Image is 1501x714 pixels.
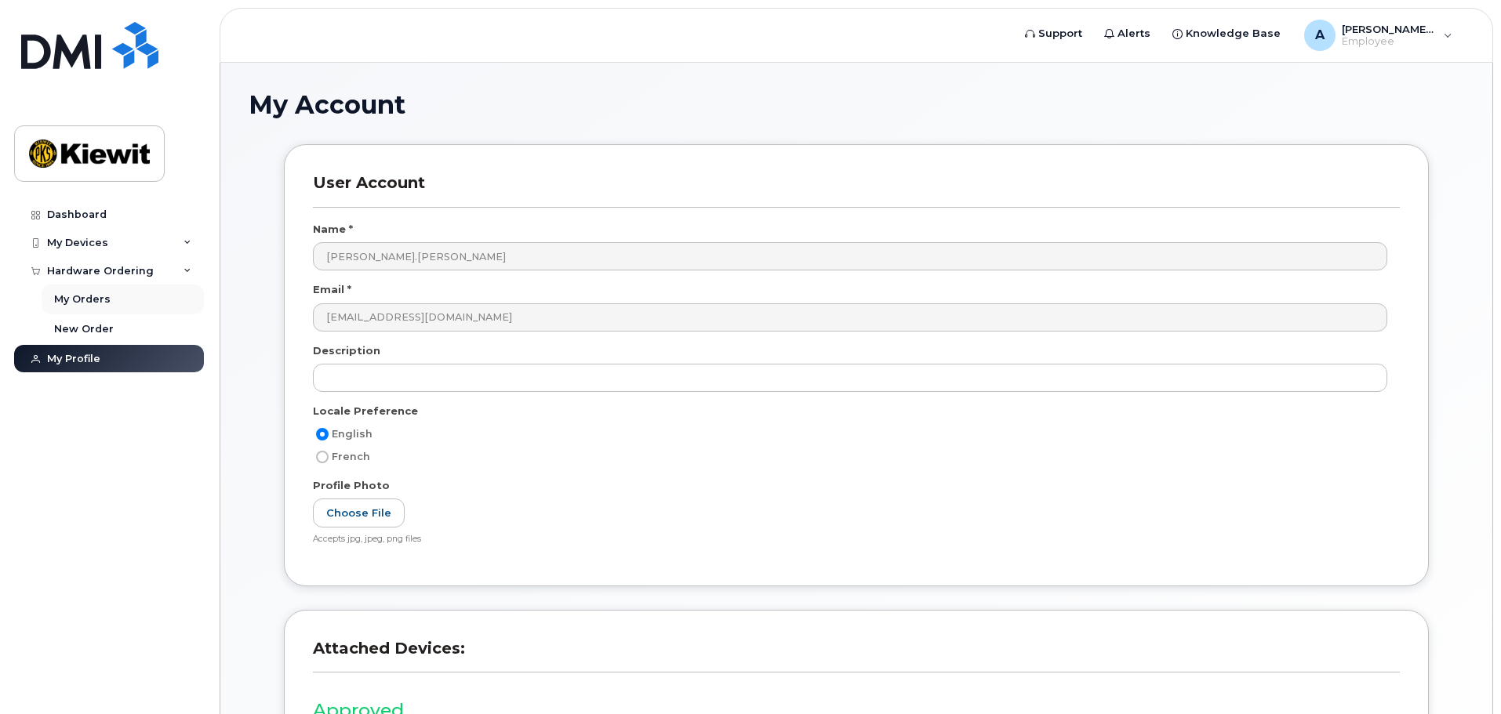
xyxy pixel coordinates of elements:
h1: My Account [249,91,1464,118]
input: French [316,451,329,463]
h3: Attached Devices: [313,639,1400,672]
label: Profile Photo [313,478,390,493]
h3: User Account [313,173,1400,207]
input: English [316,428,329,440]
label: Description [313,343,380,358]
div: Accepts jpg, jpeg, png files [313,534,1387,545]
iframe: Messenger Launcher [1433,646,1489,702]
label: Name * [313,222,353,237]
span: French [332,451,370,462]
label: Choose File [313,498,405,527]
span: English [332,428,373,440]
label: Email * [313,282,351,297]
label: Locale Preference [313,404,418,419]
